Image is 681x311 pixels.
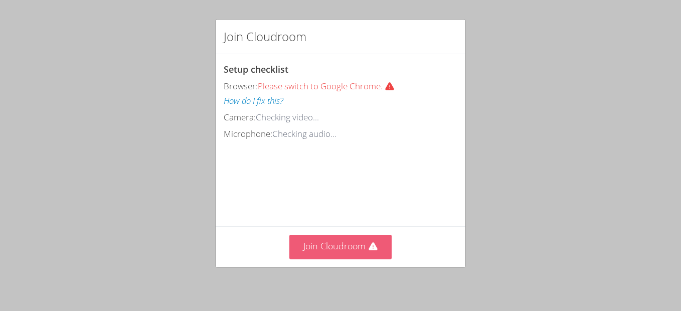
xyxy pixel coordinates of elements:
h2: Join Cloudroom [224,28,306,46]
span: Setup checklist [224,63,288,75]
span: Please switch to Google Chrome. [258,80,403,92]
button: Join Cloudroom [289,235,392,259]
span: Camera: [224,111,256,123]
span: Browser: [224,80,258,92]
span: Checking video... [256,111,319,123]
button: How do I fix this? [224,94,283,108]
span: Checking audio... [272,128,336,139]
span: Microphone: [224,128,272,139]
